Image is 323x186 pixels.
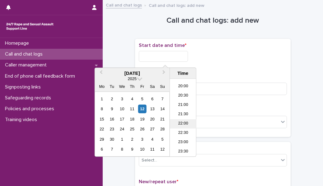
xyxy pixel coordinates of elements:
div: Select... [142,157,157,164]
div: Choose Saturday, 6 September 2025 [148,95,157,103]
p: Call and chat logs [2,51,48,57]
div: Choose Saturday, 27 September 2025 [148,125,157,133]
li: 22:00 [170,119,196,129]
div: Choose Thursday, 18 September 2025 [128,115,136,123]
span: New/repeat user [139,179,178,184]
div: Choose Tuesday, 2 September 2025 [108,95,116,103]
div: Choose Saturday, 13 September 2025 [148,105,157,113]
div: Choose Sunday, 14 September 2025 [158,105,167,113]
img: rhQMoQhaT3yELyF149Cw [5,20,55,33]
div: Mo [98,82,106,91]
span: 2025 [128,76,136,81]
div: Choose Sunday, 21 September 2025 [158,115,167,123]
div: Choose Saturday, 4 October 2025 [148,135,157,143]
div: Choose Monday, 6 October 2025 [98,145,106,153]
div: Choose Saturday, 20 September 2025 [148,115,157,123]
p: End of phone call feedback form [2,73,80,79]
div: Choose Wednesday, 1 October 2025 [118,135,126,143]
div: Choose Thursday, 2 October 2025 [128,135,136,143]
div: Choose Friday, 10 October 2025 [138,145,147,153]
li: 23:30 [170,147,196,157]
div: Choose Sunday, 5 October 2025 [158,135,167,143]
div: Choose Tuesday, 7 October 2025 [108,145,116,153]
p: Signposting links [2,84,46,90]
h1: Call and chat logs: add new [135,16,291,25]
li: 22:30 [170,129,196,138]
div: Su [158,82,167,91]
li: 20:00 [170,82,196,91]
div: [DATE] [95,70,170,76]
div: month 2025-09 [97,94,167,154]
div: Choose Friday, 19 September 2025 [138,115,147,123]
div: Choose Sunday, 28 September 2025 [158,125,167,133]
div: Th [128,82,136,91]
div: Choose Friday, 12 September 2025 [138,105,147,113]
div: Choose Monday, 29 September 2025 [98,135,106,143]
div: Choose Thursday, 9 October 2025 [128,145,136,153]
button: Next Month [160,69,170,79]
div: Choose Sunday, 7 September 2025 [158,95,167,103]
span: Start date and time [139,43,186,48]
div: Choose Friday, 26 September 2025 [138,125,147,133]
a: Call and chat logs [106,1,142,8]
div: Choose Saturday, 11 October 2025 [148,145,157,153]
div: Choose Wednesday, 24 September 2025 [118,125,126,133]
p: Safeguarding records [2,95,56,101]
div: Choose Friday, 3 October 2025 [138,135,147,143]
p: Caller management [2,62,52,68]
div: Sa [148,82,157,91]
div: Fr [138,82,147,91]
li: 21:00 [170,101,196,110]
div: Choose Wednesday, 3 September 2025 [118,95,126,103]
div: Choose Sunday, 12 October 2025 [158,145,167,153]
div: Choose Tuesday, 30 September 2025 [108,135,116,143]
li: 20:30 [170,91,196,101]
div: Choose Wednesday, 8 October 2025 [118,145,126,153]
div: Choose Wednesday, 10 September 2025 [118,105,126,113]
div: Tu [108,82,116,91]
div: Choose Wednesday, 17 September 2025 [118,115,126,123]
div: Choose Monday, 15 September 2025 [98,115,106,123]
li: 23:00 [170,138,196,147]
div: Choose Friday, 5 September 2025 [138,95,147,103]
p: Homepage [2,40,34,46]
div: Choose Monday, 22 September 2025 [98,125,106,133]
p: Training videos [2,117,42,123]
div: Choose Monday, 1 September 2025 [98,95,106,103]
div: We [118,82,126,91]
div: Choose Thursday, 25 September 2025 [128,125,136,133]
div: Choose Thursday, 4 September 2025 [128,95,136,103]
li: 21:30 [170,110,196,119]
div: Choose Thursday, 11 September 2025 [128,105,136,113]
div: Choose Tuesday, 16 September 2025 [108,115,116,123]
div: Choose Tuesday, 23 September 2025 [108,125,116,133]
div: Choose Monday, 8 September 2025 [98,105,106,113]
p: Call and chat logs: add new [149,2,204,8]
div: Choose Tuesday, 9 September 2025 [108,105,116,113]
div: Time [171,70,194,76]
button: Previous Month [96,69,105,79]
p: Policies and processes [2,106,59,112]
